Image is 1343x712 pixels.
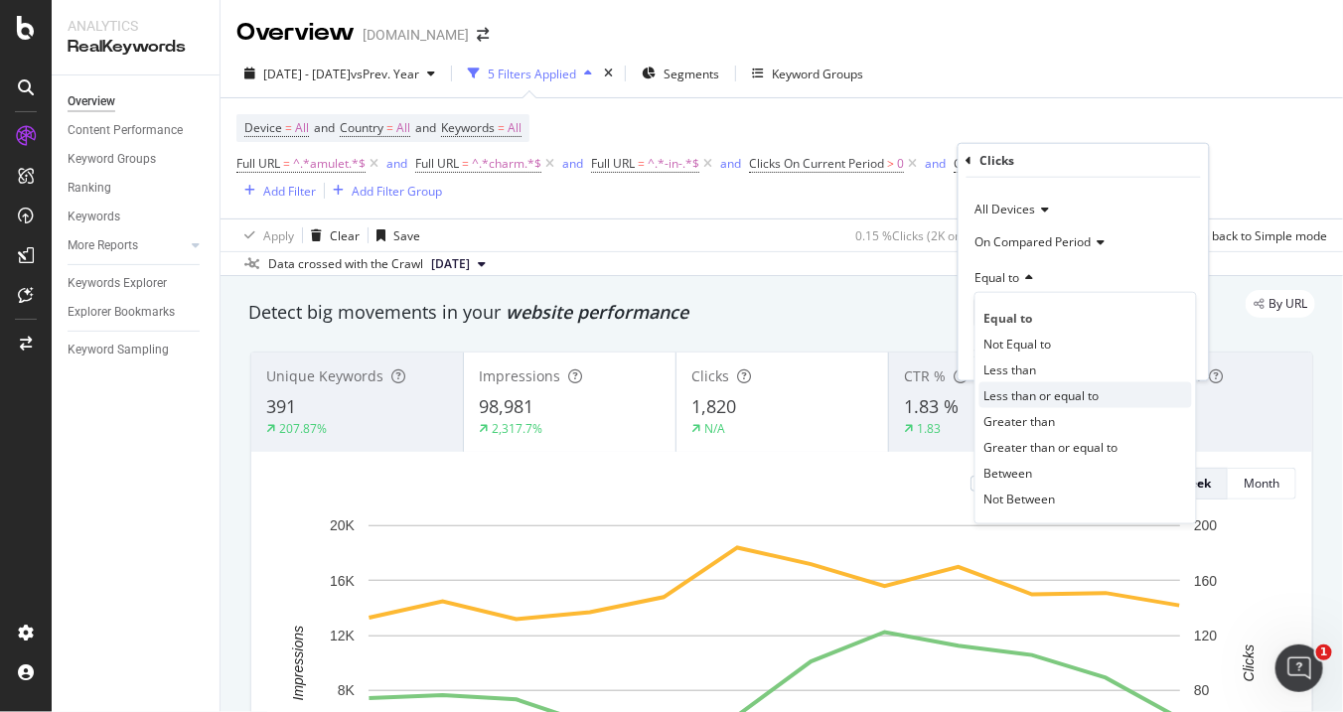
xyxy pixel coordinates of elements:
button: Keyword Groups [744,58,871,89]
div: 5 Filters Applied [488,66,576,82]
span: All [508,114,522,142]
button: and [925,154,946,173]
span: 2025 Sep. 4th [431,255,470,273]
span: 0 [897,150,904,178]
span: All Devices [975,201,1036,217]
div: Content Performance [68,120,183,141]
span: ^.*-in-.*$ [648,150,699,178]
a: Keywords Explorer [68,273,206,294]
span: Greater than or equal to [984,438,1119,455]
div: Apply [263,227,294,244]
button: Apply [236,219,294,251]
div: Clear [330,227,360,244]
span: Full URL [591,155,635,172]
a: More Reports [68,235,186,256]
span: Less than or equal to [984,386,1100,403]
text: 160 [1194,573,1218,589]
button: Month [1228,468,1296,499]
div: More Reports [68,235,138,256]
span: Less than [984,360,1037,377]
button: and [386,154,407,173]
a: Keyword Groups [68,149,206,170]
button: Clear [303,219,360,251]
button: 5 Filters Applied [460,58,600,89]
text: 12K [330,628,356,643]
text: Clicks [1241,644,1257,681]
span: = [462,155,469,172]
text: 200 [1194,517,1218,533]
div: 0.15 % Clicks ( 2K on 1M ) [855,227,986,244]
span: = [283,155,290,172]
button: [DATE] [423,252,494,276]
div: and [720,155,741,172]
span: and [314,119,335,136]
span: 391 [266,394,296,418]
button: Segments [634,58,727,89]
div: Overview [236,16,355,50]
span: = [638,155,645,172]
span: > [887,155,894,172]
button: Add Filter Group [325,179,442,203]
button: Add Filter [236,179,316,203]
button: and [720,154,741,173]
span: By URL [1268,298,1307,310]
span: All [396,114,410,142]
span: Segments [664,66,719,82]
div: RealKeywords [68,36,204,59]
span: and [415,119,436,136]
button: Cancel [967,345,1029,364]
text: 16K [330,573,356,589]
span: Full URL [236,155,280,172]
span: CTR % [904,366,946,385]
span: = [285,119,292,136]
span: ^.*charm.*$ [472,150,541,178]
a: Overview [68,91,206,112]
span: Equal to [984,309,1033,326]
span: [DATE] - [DATE] [263,66,351,82]
button: and [562,154,583,173]
span: Clicks On Compared Period [954,155,1105,172]
div: and [562,155,583,172]
text: 80 [1194,683,1210,699]
button: Switch back to Simple mode [1165,219,1327,251]
div: Keywords [68,207,120,227]
a: Ranking [68,178,206,199]
span: vs Prev. Year [351,66,419,82]
span: Unique Keywords [266,366,383,385]
div: [DOMAIN_NAME] [363,25,469,45]
span: 1 [1316,644,1332,660]
a: Content Performance [68,120,206,141]
span: On Compared Period [975,232,1092,249]
div: and [925,155,946,172]
div: Analytics [68,16,204,36]
div: legacy label [1246,290,1315,318]
div: arrow-right-arrow-left [477,28,489,42]
div: Keywords Explorer [68,273,167,294]
div: Switch back to Simple mode [1173,227,1327,244]
a: Keyword Sampling [68,340,206,360]
span: 98,981 [479,394,533,418]
span: Country [340,119,383,136]
div: times [600,64,617,83]
a: Explorer Bookmarks [68,302,206,323]
text: 20K [330,517,356,533]
div: Explorer Bookmarks [68,302,175,323]
span: ^.*amulet.*$ [293,150,366,178]
div: Data crossed with the Crawl [268,255,423,273]
div: and [386,155,407,172]
span: Full URL [415,155,459,172]
span: Clicks [691,366,729,385]
div: Month [1244,475,1279,492]
span: All [295,114,309,142]
span: Clicks On Current Period [749,155,884,172]
button: [DATE] - [DATE]vsPrev. Year [236,58,443,89]
span: Equal to [975,268,1020,285]
span: Not Between [984,490,1056,506]
div: Keyword Groups [772,66,863,82]
span: = [498,119,505,136]
div: 207.87% [279,420,327,437]
span: Device [244,119,282,136]
text: 8K [338,683,356,699]
span: Keywords [441,119,495,136]
div: Keyword Groups [68,149,156,170]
